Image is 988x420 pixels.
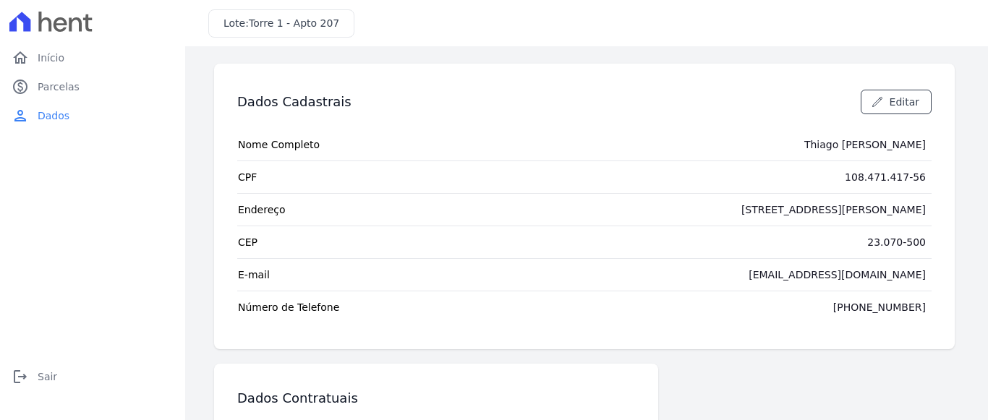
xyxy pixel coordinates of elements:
h3: Dados Cadastrais [237,93,352,111]
i: paid [12,78,29,95]
a: homeInício [6,43,179,72]
span: Dados [38,108,69,123]
div: [EMAIL_ADDRESS][DOMAIN_NAME] [749,267,926,282]
span: Sair [38,369,57,384]
a: personDados [6,101,179,130]
span: Início [38,51,64,65]
span: Torre 1 - Apto 207 [249,17,339,29]
span: E-mail [238,267,270,282]
div: Thiago [PERSON_NAME] [804,137,926,152]
div: [STREET_ADDRESS][PERSON_NAME] [741,202,926,217]
span: Parcelas [38,80,80,94]
div: 23.070-500 [867,235,926,249]
h3: Lote: [223,16,339,31]
i: person [12,107,29,124]
i: logout [12,368,29,385]
h3: Dados Contratuais [237,390,358,407]
i: home [12,49,29,67]
span: Nome Completo [238,137,320,152]
span: CPF [238,170,257,184]
span: Editar [890,95,919,109]
div: 108.471.417-56 [845,170,926,184]
a: paidParcelas [6,72,179,101]
a: Editar [861,90,932,114]
span: CEP [238,235,257,249]
span: Endereço [238,202,286,217]
div: [PHONE_NUMBER] [833,300,926,314]
span: Número de Telefone [238,300,339,314]
a: logoutSair [6,362,179,391]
